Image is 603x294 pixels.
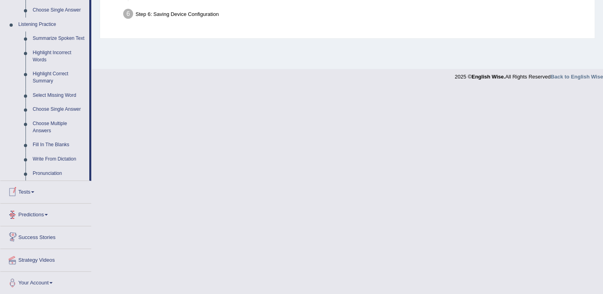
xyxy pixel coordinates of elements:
a: Listening Practice [15,18,89,32]
a: Select Missing Word [29,88,89,103]
a: Predictions [0,204,91,223]
a: Fill In The Blanks [29,138,89,152]
a: Success Stories [0,226,91,246]
a: Strategy Videos [0,249,91,269]
a: Summarize Spoken Text [29,31,89,46]
a: Tests [0,181,91,201]
div: Step 6: Saving Device Configuration [120,6,591,24]
a: Write From Dictation [29,152,89,167]
a: Your Account [0,272,91,292]
a: Highlight Correct Summary [29,67,89,88]
a: Pronunciation [29,167,89,181]
a: Highlight Incorrect Words [29,46,89,67]
strong: English Wise. [471,74,505,80]
a: Choose Single Answer [29,102,89,117]
a: Back to English Wise [551,74,603,80]
div: 2025 © All Rights Reserved [455,69,603,80]
a: Choose Multiple Answers [29,117,89,138]
a: Choose Single Answer [29,3,89,18]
